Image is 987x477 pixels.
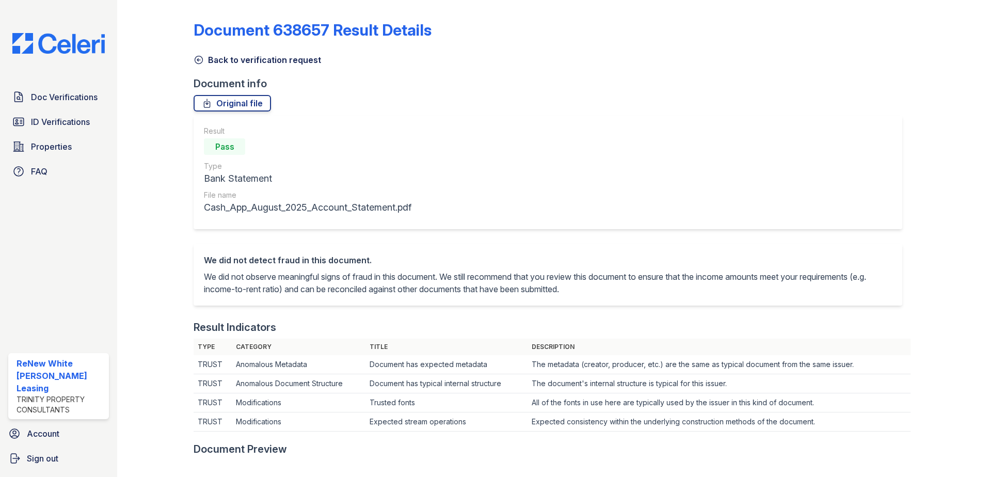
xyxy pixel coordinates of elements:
[204,190,411,200] div: File name
[194,320,276,335] div: Result Indicators
[4,423,113,444] a: Account
[365,374,528,393] td: Document has typical internal structure
[194,355,232,374] td: TRUST
[17,394,105,415] div: Trinity Property Consultants
[204,138,245,155] div: Pass
[528,339,911,355] th: Description
[194,374,232,393] td: TRUST
[31,140,72,153] span: Properties
[944,436,977,467] iframe: chat widget
[204,161,411,171] div: Type
[194,54,321,66] a: Back to verification request
[528,412,911,432] td: Expected consistency within the underlying construction methods of the document.
[365,355,528,374] td: Document has expected metadata
[194,339,232,355] th: Type
[17,357,105,394] div: ReNew White [PERSON_NAME] Leasing
[232,393,365,412] td: Modifications
[4,448,113,469] a: Sign out
[31,116,90,128] span: ID Verifications
[8,87,109,107] a: Doc Verifications
[194,412,232,432] td: TRUST
[204,254,892,266] div: We did not detect fraud in this document.
[232,374,365,393] td: Anomalous Document Structure
[31,165,47,178] span: FAQ
[365,339,528,355] th: Title
[31,91,98,103] span: Doc Verifications
[204,200,411,215] div: Cash_App_August_2025_Account_Statement.pdf
[8,112,109,132] a: ID Verifications
[194,21,432,39] a: Document 638657 Result Details
[194,76,911,91] div: Document info
[528,393,911,412] td: All of the fonts in use here are typically used by the issuer in this kind of document.
[365,412,528,432] td: Expected stream operations
[194,95,271,112] a: Original file
[27,427,59,440] span: Account
[27,452,58,465] span: Sign out
[194,442,287,456] div: Document Preview
[204,126,411,136] div: Result
[194,393,232,412] td: TRUST
[528,374,911,393] td: The document's internal structure is typical for this issuer.
[365,393,528,412] td: Trusted fonts
[528,355,911,374] td: The metadata (creator, producer, etc.) are the same as typical document from the same issuer.
[8,161,109,182] a: FAQ
[232,339,365,355] th: Category
[232,355,365,374] td: Anomalous Metadata
[4,33,113,54] img: CE_Logo_Blue-a8612792a0a2168367f1c8372b55b34899dd931a85d93a1a3d3e32e68fde9ad4.png
[204,271,892,295] p: We did not observe meaningful signs of fraud in this document. We still recommend that you review...
[8,136,109,157] a: Properties
[232,412,365,432] td: Modifications
[204,171,411,186] div: Bank Statement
